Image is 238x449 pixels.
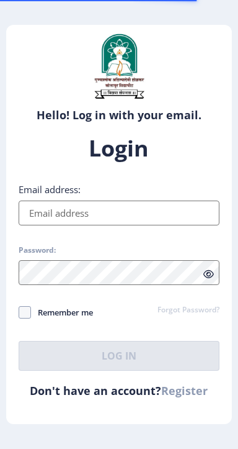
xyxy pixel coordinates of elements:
[19,134,220,163] h1: Login
[88,31,150,101] img: sulogo.png
[19,183,81,196] label: Email address:
[19,383,220,398] h6: Don't have an account?
[19,341,220,371] button: Log In
[19,201,220,225] input: Email address
[19,245,56,255] label: Password:
[31,305,93,320] span: Remember me
[161,383,208,398] a: Register
[15,107,223,122] h6: Hello! Log in with your email.
[157,305,219,316] a: Forgot Password?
